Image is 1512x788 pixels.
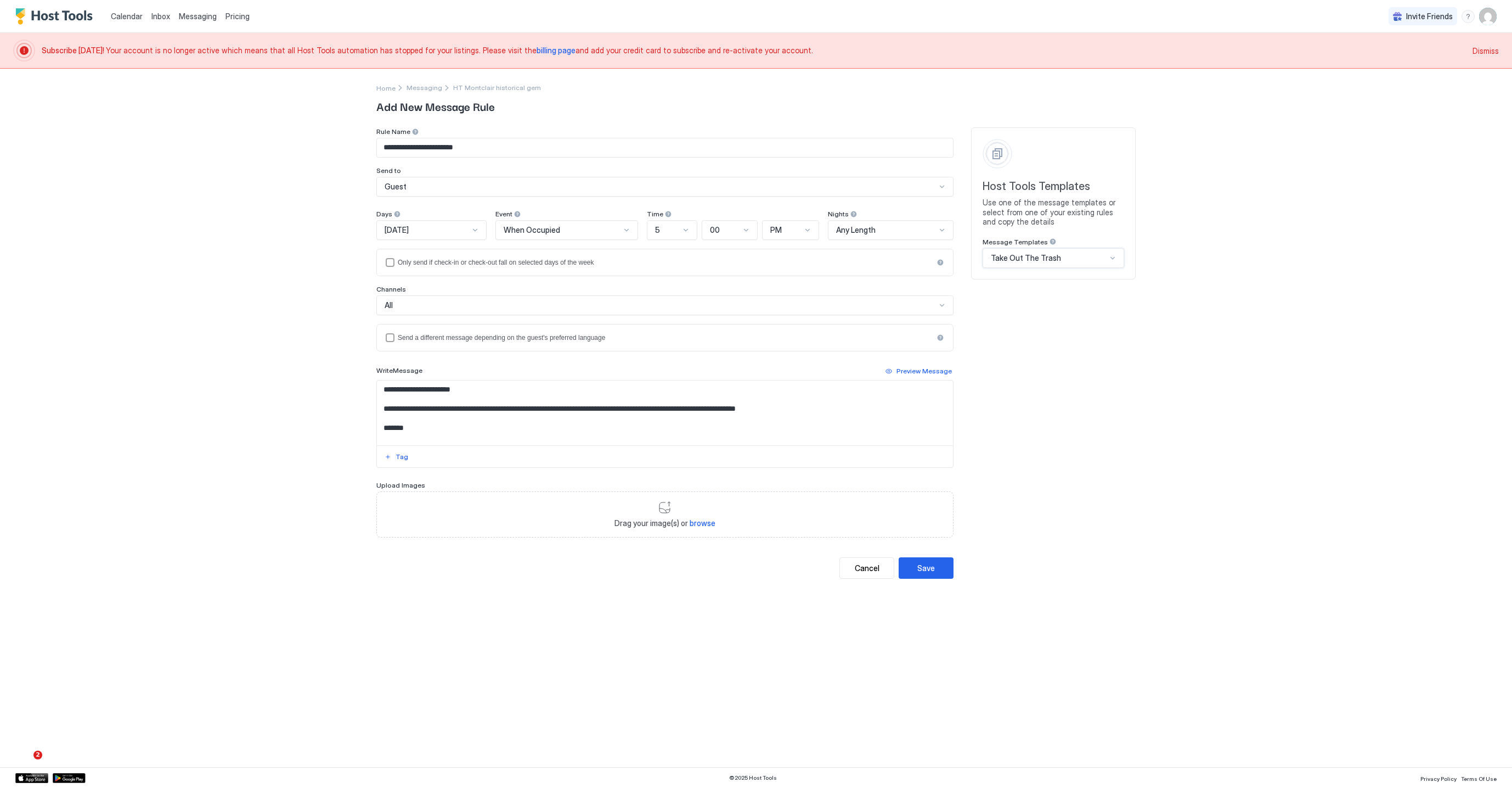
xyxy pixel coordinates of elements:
[15,773,48,783] a: App Store
[855,562,879,574] div: Cancel
[453,83,541,92] span: Breadcrumb
[1472,45,1499,57] div: Dismiss
[398,259,933,266] div: Only send if check-in or check-out fall on selected days of the week
[710,225,720,235] span: 00
[1479,8,1497,25] div: User profile
[1461,775,1497,782] span: Terms Of Use
[53,773,86,783] a: Google Play Store
[33,751,42,759] span: 2
[537,46,576,55] a: billing page
[376,366,422,375] span: Write Message
[376,481,425,489] span: Upload Images
[770,225,782,235] span: PM
[385,182,407,192] span: Guest
[376,82,396,93] a: Home
[376,166,401,175] span: Send to
[376,84,396,92] span: Home
[884,365,954,378] button: Preview Message
[396,452,408,462] div: Tag
[729,774,777,781] span: © 2025 Host Tools
[504,225,560,235] span: When Occupied
[899,557,954,579] button: Save
[407,83,442,92] div: Breadcrumb
[1461,772,1497,784] a: Terms Of Use
[377,138,953,157] input: Input Field
[839,557,894,579] button: Cancel
[386,333,944,342] div: languagesEnabled
[836,225,876,235] span: Any Length
[385,225,409,235] span: [DATE]
[15,8,98,25] a: Host Tools Logo
[42,46,106,55] span: Subscribe [DATE]!
[179,12,217,21] span: Messaging
[896,366,952,376] div: Preview Message
[655,225,660,235] span: 5
[495,210,512,218] span: Event
[614,518,715,528] span: Drag your image(s) or
[983,238,1048,246] span: Message Templates
[376,98,1136,114] span: Add New Message Rule
[917,562,935,574] div: Save
[690,518,715,528] span: browse
[179,10,217,22] a: Messaging
[151,12,170,21] span: Inbox
[225,12,250,21] span: Pricing
[828,210,849,218] span: Nights
[42,46,1466,55] span: Your account is no longer active which means that all Host Tools automation has stopped for your ...
[376,210,392,218] span: Days
[11,751,37,777] iframe: Intercom live chat
[377,381,953,445] textarea: Input Field
[983,180,1124,193] span: Host Tools Templates
[1462,10,1475,23] div: menu
[376,127,410,136] span: Rule Name
[376,82,396,93] div: Breadcrumb
[1420,772,1457,784] a: Privacy Policy
[376,285,406,293] span: Channels
[1420,775,1457,782] span: Privacy Policy
[407,83,442,92] span: Messaging
[983,198,1124,227] span: Use one of the message templates or select from one of your existing rules and copy the details
[1406,12,1453,21] span: Invite Friends
[647,210,663,218] span: Time
[111,12,143,21] span: Calendar
[111,10,143,22] a: Calendar
[991,253,1061,263] span: Take Out The Trash
[383,450,410,463] button: Tag
[385,300,393,310] span: All
[398,334,933,342] div: Send a different message depending on the guest's preferred language
[386,258,944,267] div: isLimited
[151,10,170,22] a: Inbox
